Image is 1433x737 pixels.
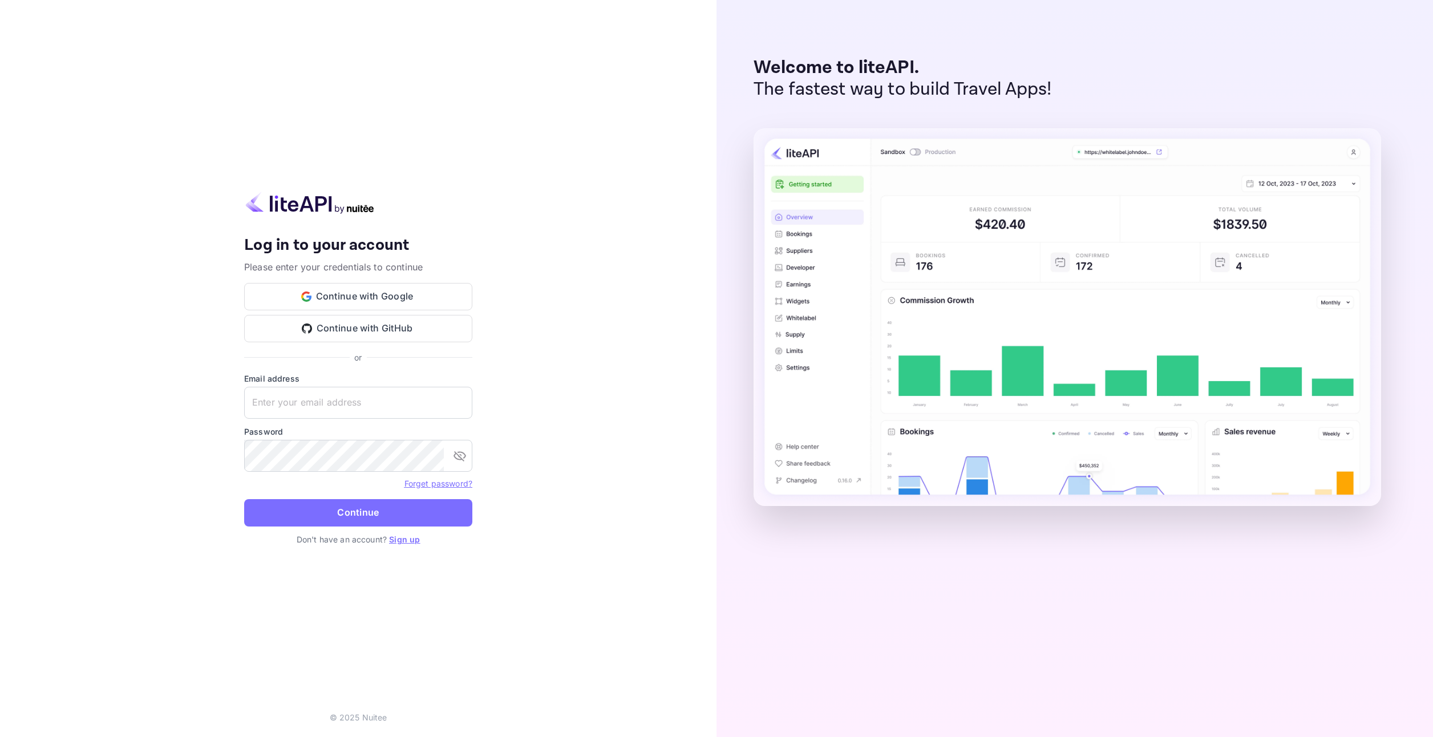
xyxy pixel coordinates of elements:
h4: Log in to your account [244,236,472,256]
a: Sign up [389,534,420,544]
input: Enter your email address [244,387,472,419]
p: Please enter your credentials to continue [244,260,472,274]
button: Continue with Google [244,283,472,310]
p: Welcome to liteAPI. [754,57,1052,79]
button: Continue with GitHub [244,315,472,342]
a: Forget password? [404,479,472,488]
button: Continue [244,499,472,527]
button: toggle password visibility [448,444,471,467]
img: liteapi [244,192,375,214]
p: or [354,351,362,363]
p: © 2025 Nuitee [330,711,387,723]
p: The fastest way to build Travel Apps! [754,79,1052,100]
label: Password [244,426,472,438]
a: Forget password? [404,477,472,489]
p: Don't have an account? [244,533,472,545]
label: Email address [244,372,472,384]
img: liteAPI Dashboard Preview [754,128,1381,506]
